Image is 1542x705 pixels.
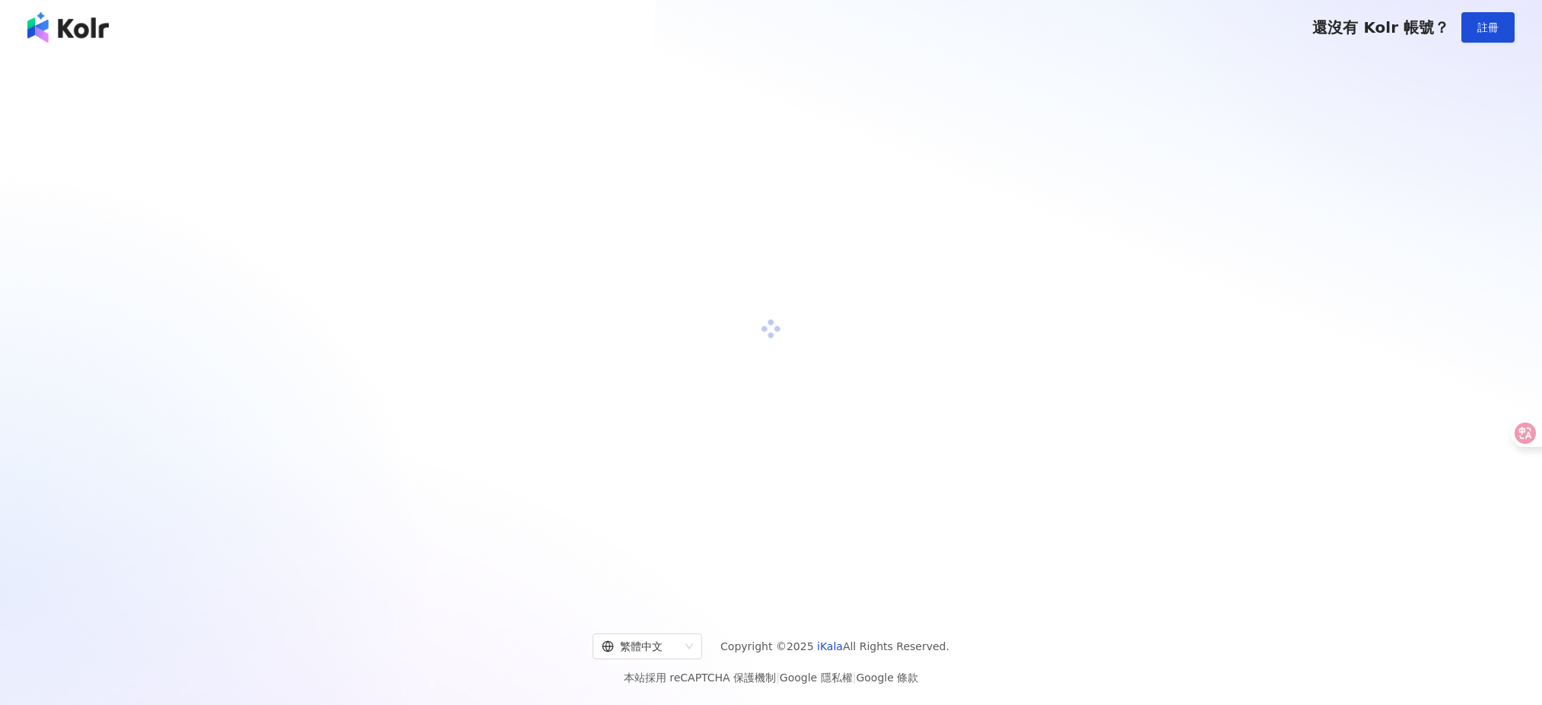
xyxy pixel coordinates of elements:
img: logo [27,12,109,43]
a: Google 隱私權 [780,672,853,684]
span: Copyright © 2025 All Rights Reserved. [720,637,949,656]
div: 繁體中文 [602,634,679,659]
a: iKala [817,640,843,652]
span: 註冊 [1477,21,1499,33]
button: 註冊 [1461,12,1515,43]
span: | [853,672,857,684]
a: Google 條款 [856,672,918,684]
span: 本站採用 reCAPTCHA 保護機制 [624,668,918,687]
span: 還沒有 Kolr 帳號？ [1312,18,1449,37]
span: | [776,672,780,684]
